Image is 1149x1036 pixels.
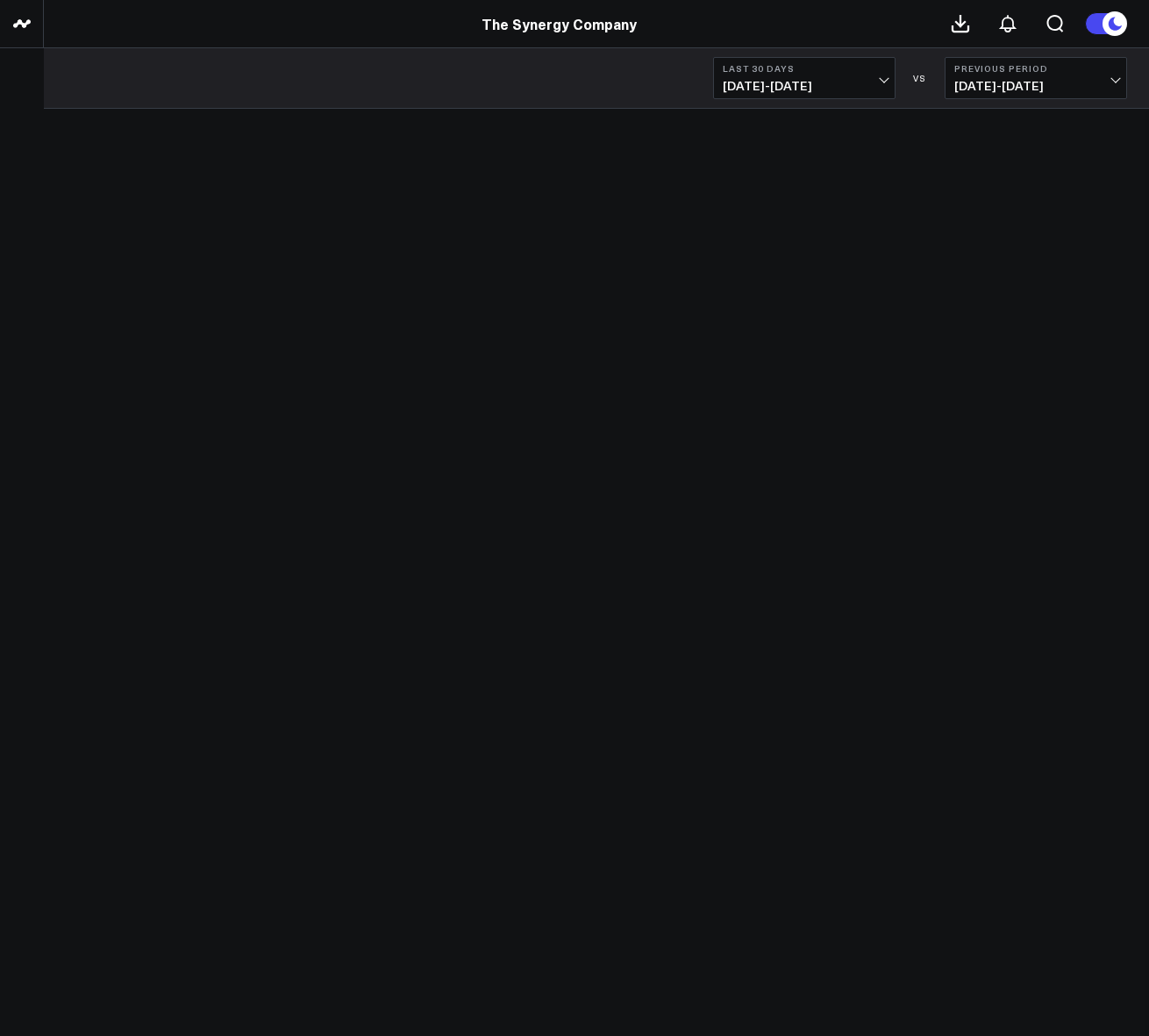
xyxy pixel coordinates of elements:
span: [DATE] - [DATE] [723,79,886,93]
b: Previous Period [954,63,1117,74]
button: Last 30 Days[DATE]-[DATE] [713,57,896,99]
b: Last 30 Days [723,63,886,74]
span: [DATE] - [DATE] [954,79,1117,93]
button: Previous Period[DATE]-[DATE] [945,57,1127,99]
div: VS [904,73,936,83]
a: The Synergy Company [482,14,637,33]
